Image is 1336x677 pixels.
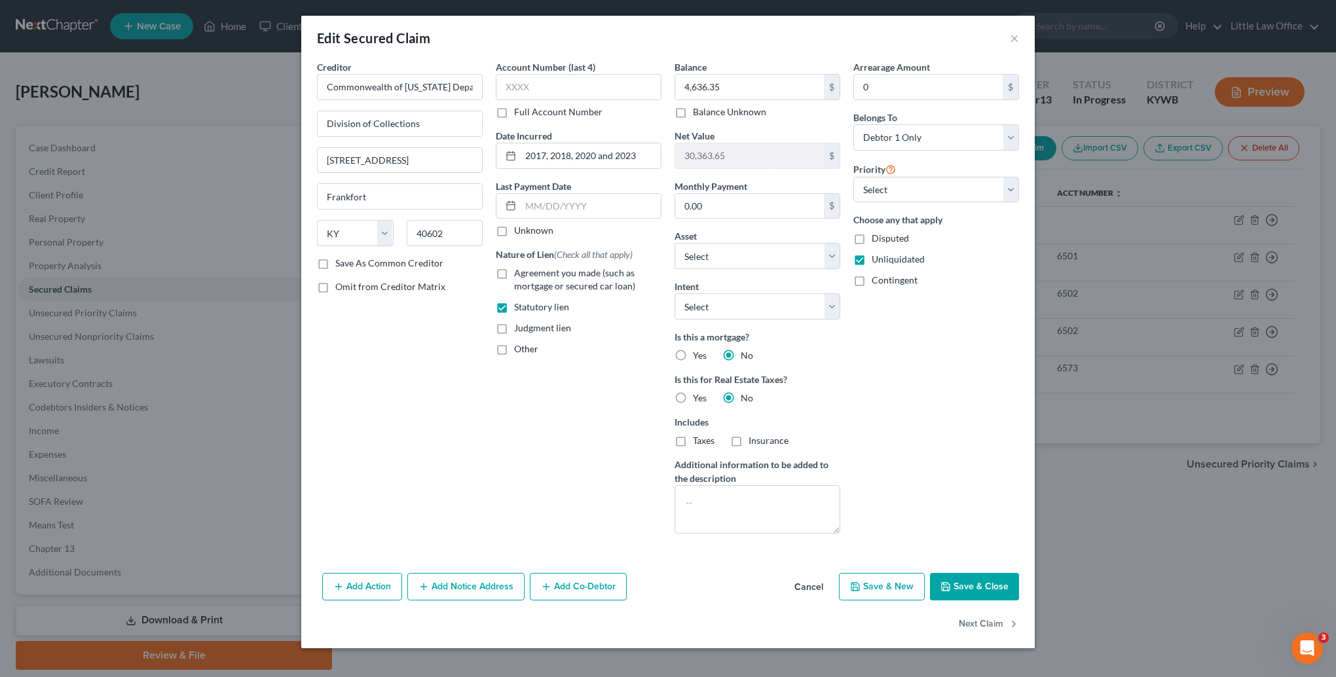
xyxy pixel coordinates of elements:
[749,435,789,446] span: Insurance
[853,112,897,123] span: Belongs To
[675,415,840,429] label: Includes
[853,213,1019,227] label: Choose any that apply
[741,350,753,361] span: No
[1003,75,1018,100] div: $
[824,75,840,100] div: $
[521,143,661,168] input: MM/DD/YYYY
[824,194,840,219] div: $
[514,301,569,312] span: Statutory lien
[1010,30,1019,46] button: ×
[675,280,699,293] label: Intent
[675,194,824,219] input: 0.00
[1318,632,1329,643] span: 3
[675,179,747,193] label: Monthly Payment
[675,75,824,100] input: 0.00
[839,573,925,600] button: Save & New
[872,253,925,265] span: Unliquidated
[959,611,1019,638] button: Next Claim
[675,129,714,143] label: Net Value
[675,60,707,74] label: Balance
[317,29,430,47] div: Edit Secured Claim
[514,322,571,333] span: Judgment lien
[318,148,482,173] input: Apt, Suite, etc...
[407,573,525,600] button: Add Notice Address
[496,74,661,100] input: XXXX
[693,350,707,361] span: Yes
[514,105,603,119] label: Full Account Number
[318,111,482,136] input: Enter address...
[741,392,753,403] span: No
[872,274,918,285] span: Contingent
[853,161,896,177] label: Priority
[693,392,707,403] span: Yes
[675,458,840,485] label: Additional information to be added to the description
[496,247,633,261] label: Nature of Lien
[318,184,482,209] input: Enter city...
[675,330,840,344] label: Is this a mortgage?
[530,573,627,600] button: Add Co-Debtor
[317,62,352,73] span: Creditor
[693,435,714,446] span: Taxes
[496,60,595,74] label: Account Number (last 4)
[496,179,571,193] label: Last Payment Date
[514,224,553,237] label: Unknown
[784,574,834,600] button: Cancel
[854,75,1003,100] input: 0.00
[1291,632,1323,664] iframe: Intercom live chat
[824,143,840,168] div: $
[317,74,483,100] input: Search creditor by name...
[335,281,445,292] span: Omit from Creditor Matrix
[407,220,483,246] input: Enter zip...
[335,257,443,270] label: Save As Common Creditor
[675,143,824,168] input: 0.00
[514,343,538,354] span: Other
[872,232,909,244] span: Disputed
[693,105,766,119] label: Balance Unknown
[675,230,697,242] span: Asset
[554,249,633,260] span: (Check all that apply)
[853,60,930,74] label: Arrearage Amount
[675,373,840,386] label: Is this for Real Estate Taxes?
[521,194,661,219] input: MM/DD/YYYY
[514,267,635,291] span: Agreement you made (such as mortgage or secured car loan)
[496,129,552,143] label: Date Incurred
[930,573,1019,600] button: Save & Close
[322,573,402,600] button: Add Action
